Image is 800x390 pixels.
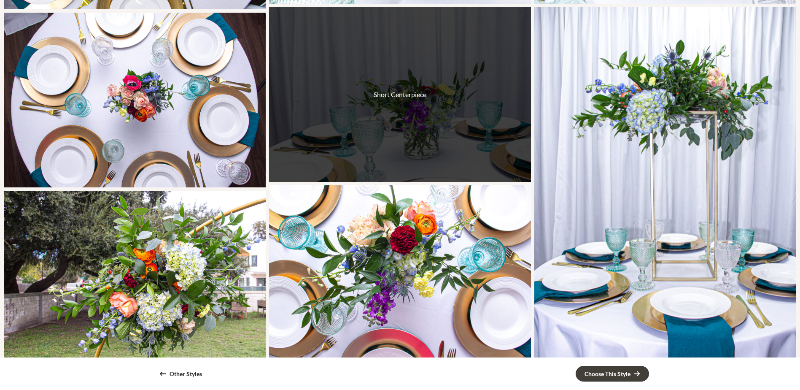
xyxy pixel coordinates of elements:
div: Bridesmaid Bouquet reused as centerpiece [4,13,266,187]
div: Other Styles [170,371,202,377]
a: Choose This Style [576,366,649,382]
div: Altar Spray Arrangement [4,191,266,366]
a: Other Styles [151,366,210,381]
div: Bridesmaid Bouquet reused as centerpiece [269,185,531,360]
div: Short Centerpiece [269,7,531,182]
div: Choose This Style [585,371,630,377]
